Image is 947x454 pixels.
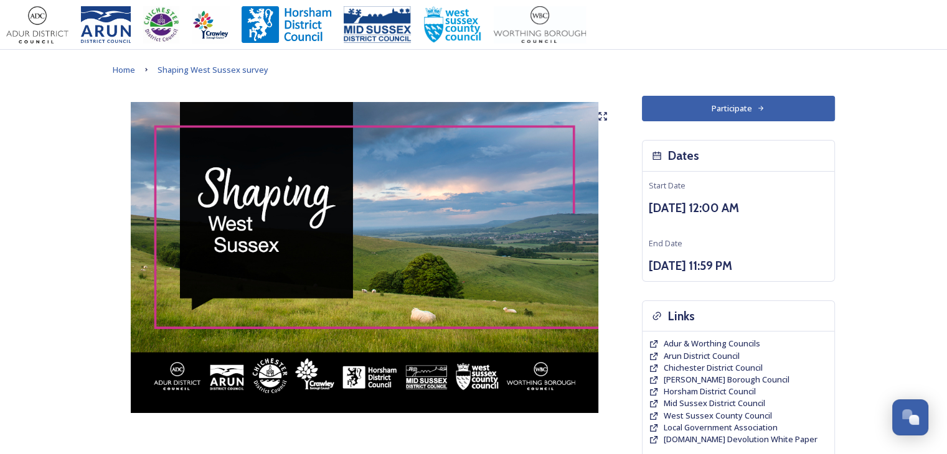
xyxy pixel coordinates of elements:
[649,257,828,275] h3: [DATE] 11:59 PM
[423,6,482,44] img: WSCCPos-Spot-25mm.jpg
[664,433,817,445] a: [DOMAIN_NAME] Devolution White Paper
[664,410,772,422] a: West Sussex County Council
[494,6,586,44] img: Worthing_Adur%20%281%29.jpg
[113,64,135,75] span: Home
[664,422,778,433] span: Local Government Association
[664,433,817,445] span: [DOMAIN_NAME] Devolution White Paper
[649,199,828,217] h3: [DATE] 12:00 AM
[649,180,686,191] span: Start Date
[664,362,763,374] a: Chichester District Council
[649,238,682,249] span: End Date
[242,6,331,44] img: Horsham%20DC%20Logo.jpg
[158,62,268,77] a: Shaping West Sussex survey
[664,338,760,349] span: Adur & Worthing Councils
[6,6,68,44] img: Adur%20logo%20%281%29.jpeg
[664,397,765,409] a: Mid Sussex District Council
[664,410,772,421] span: West Sussex County Council
[143,6,179,44] img: CDC%20Logo%20-%20you%20may%20have%20a%20better%20version.jpg
[158,64,268,75] span: Shaping West Sussex survey
[664,386,756,397] span: Horsham District Council
[664,422,778,433] a: Local Government Association
[664,374,789,385] span: [PERSON_NAME] Borough Council
[192,6,229,44] img: Crawley%20BC%20logo.jpg
[113,62,135,77] a: Home
[664,362,763,373] span: Chichester District Council
[81,6,131,44] img: Arun%20District%20Council%20logo%20blue%20CMYK.jpg
[668,147,699,165] h3: Dates
[892,399,928,435] button: Open Chat
[664,397,765,409] span: Mid Sussex District Council
[344,6,411,44] img: 150ppimsdc%20logo%20blue.png
[664,386,756,397] a: Horsham District Council
[664,338,760,350] a: Adur & Worthing Councils
[642,96,835,121] button: Participate
[664,374,789,386] a: [PERSON_NAME] Borough Council
[668,307,695,325] h3: Links
[664,350,740,362] a: Arun District Council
